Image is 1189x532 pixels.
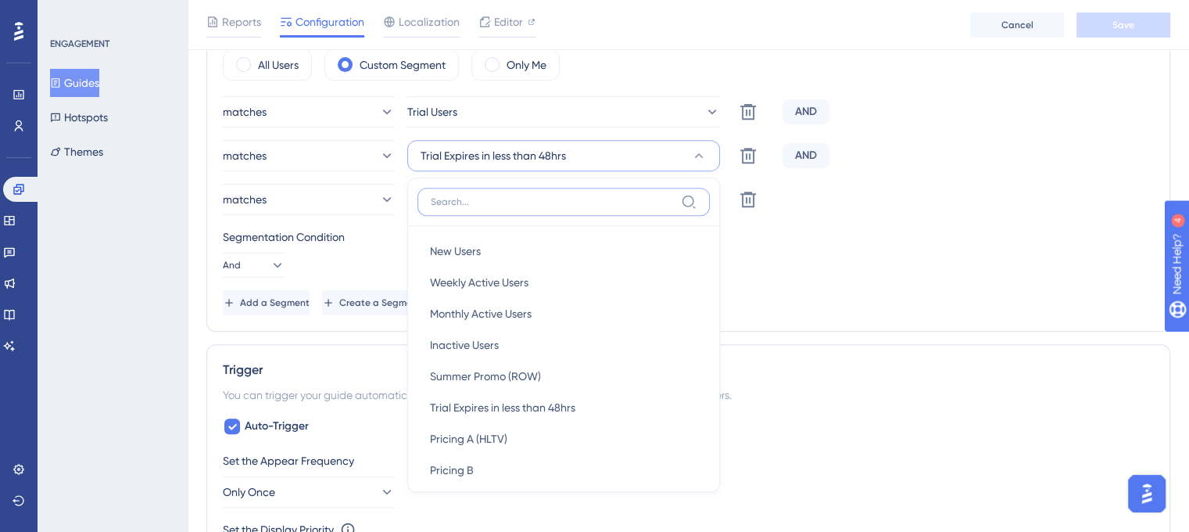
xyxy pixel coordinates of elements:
[223,259,241,271] span: And
[421,146,566,165] span: Trial Expires in less than 48hrs
[783,143,829,168] div: AND
[245,417,309,436] span: Auto-Trigger
[783,99,829,124] div: AND
[223,386,1154,404] div: You can trigger your guide automatically when the target URL is visited, and/or use the custom tr...
[50,103,108,131] button: Hotspots
[407,102,457,121] span: Trial Users
[50,38,109,50] div: ENGAGEMENT
[1076,13,1170,38] button: Save
[37,4,98,23] span: Need Help?
[407,140,720,171] button: Trial Expires in less than 48hrs
[399,13,460,31] span: Localization
[50,69,99,97] button: Guides
[223,140,395,171] button: matches
[970,13,1064,38] button: Cancel
[295,13,364,31] span: Configuration
[417,423,710,455] button: Pricing A (HLTV)
[223,483,275,501] span: Only Once
[430,242,481,261] span: New Users
[431,196,675,208] input: Search...
[417,392,710,423] button: Trial Expires in less than 48hrs
[223,476,395,508] button: Only Once
[223,228,1154,246] div: Segmentation Condition
[223,146,267,165] span: matches
[360,56,446,74] label: Custom Segment
[322,290,421,315] button: Create a Segment
[430,430,507,448] span: Pricing A (HLTV)
[223,190,267,209] span: matches
[50,138,103,166] button: Themes
[430,461,474,480] span: Pricing B
[417,361,710,392] button: Summer Promo (ROW)
[417,329,710,361] button: Inactive Users
[109,8,113,20] div: 4
[430,304,532,323] span: Monthly Active Users
[417,267,710,298] button: Weekly Active Users
[223,451,1154,470] div: Set the Appear Frequency
[223,361,1154,379] div: Trigger
[1112,19,1134,31] span: Save
[417,298,710,329] button: Monthly Active Users
[339,297,421,309] span: Create a Segment
[258,56,299,74] label: All Users
[417,235,710,267] button: New Users
[1123,470,1170,517] iframe: UserGuiding AI Assistant Launcher
[430,336,499,354] span: Inactive Users
[223,253,285,278] button: And
[223,102,267,121] span: matches
[240,297,310,309] span: Add a Segment
[430,367,541,386] span: Summer Promo (ROW)
[1001,19,1033,31] span: Cancel
[223,184,395,215] button: matches
[407,96,720,128] button: Trial Users
[430,273,528,292] span: Weekly Active Users
[417,455,710,486] button: Pricing B
[222,13,261,31] span: Reports
[223,96,395,128] button: matches
[430,398,575,417] span: Trial Expires in less than 48hrs
[494,13,523,31] span: Editor
[507,56,546,74] label: Only Me
[223,290,310,315] button: Add a Segment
